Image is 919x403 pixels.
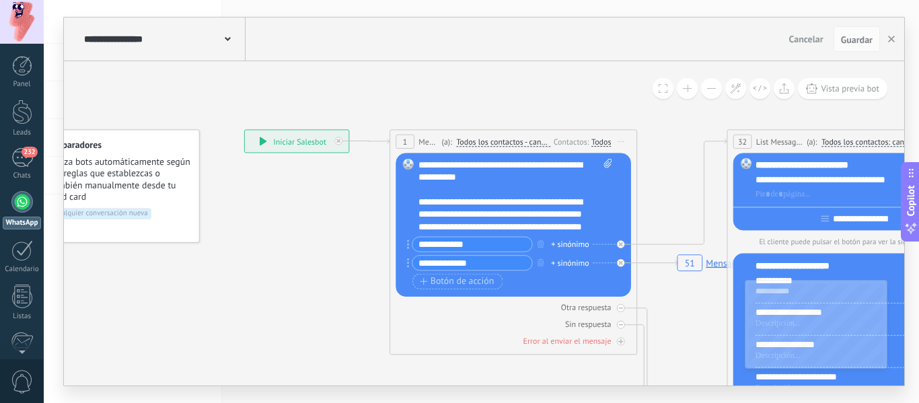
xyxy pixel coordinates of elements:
[756,136,804,147] span: List Message (WhatsApp)
[591,137,611,147] div: Todos
[3,265,42,274] div: Calendario
[551,238,589,250] div: + sinónimo
[3,80,42,89] div: Panel
[821,83,879,94] span: Vista previa bot
[807,136,817,147] span: (a):
[565,319,611,330] div: Sin respuesta
[841,35,873,44] span: Guardar
[50,208,151,219] span: Cualquier conversación nueva
[245,130,349,152] div: Iniciar Salesbot
[22,147,37,157] span: 232
[784,29,829,49] button: Cancelar
[738,137,747,147] span: 32
[551,257,589,269] div: + sinónimo
[456,137,550,147] span: Todos los contactos - canales seleccionados
[3,129,42,137] div: Leads
[3,217,41,229] div: WhatsApp
[418,136,439,147] span: Message
[904,185,918,216] span: Copilot
[798,78,887,99] button: Vista previa bot
[50,139,191,151] h4: Disparadores
[442,136,452,147] span: (a):
[561,302,612,313] div: Otra respuesta
[3,312,42,321] div: Listas
[50,156,191,203] span: Lanza bots automáticamente según las reglas que establezcas o también manualmente desde tu lead card
[403,137,408,147] span: 1
[834,26,880,52] button: Guardar
[3,172,42,180] div: Chats
[420,277,494,287] span: Botón de acción
[412,274,503,289] button: Botón de acción
[554,135,591,147] div: Contactos:
[789,33,823,45] span: Cancelar
[523,336,612,346] div: Error al enviar el mensaje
